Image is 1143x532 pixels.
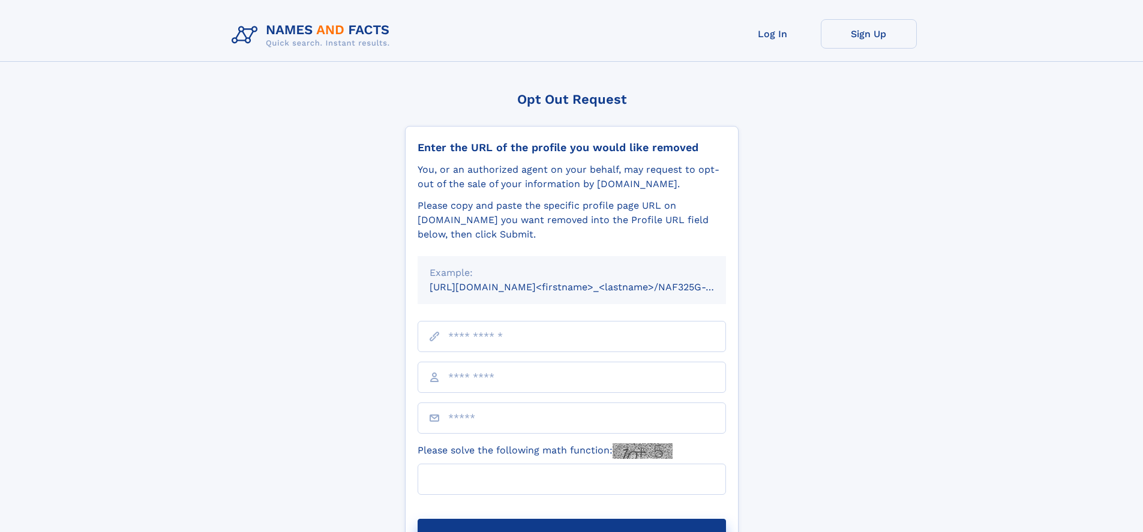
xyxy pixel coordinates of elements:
[418,199,726,242] div: Please copy and paste the specific profile page URL on [DOMAIN_NAME] you want removed into the Pr...
[430,266,714,280] div: Example:
[418,443,673,459] label: Please solve the following math function:
[227,19,400,52] img: Logo Names and Facts
[405,92,739,107] div: Opt Out Request
[725,19,821,49] a: Log In
[418,163,726,191] div: You, or an authorized agent on your behalf, may request to opt-out of the sale of your informatio...
[821,19,917,49] a: Sign Up
[430,281,749,293] small: [URL][DOMAIN_NAME]<firstname>_<lastname>/NAF325G-xxxxxxxx
[418,141,726,154] div: Enter the URL of the profile you would like removed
